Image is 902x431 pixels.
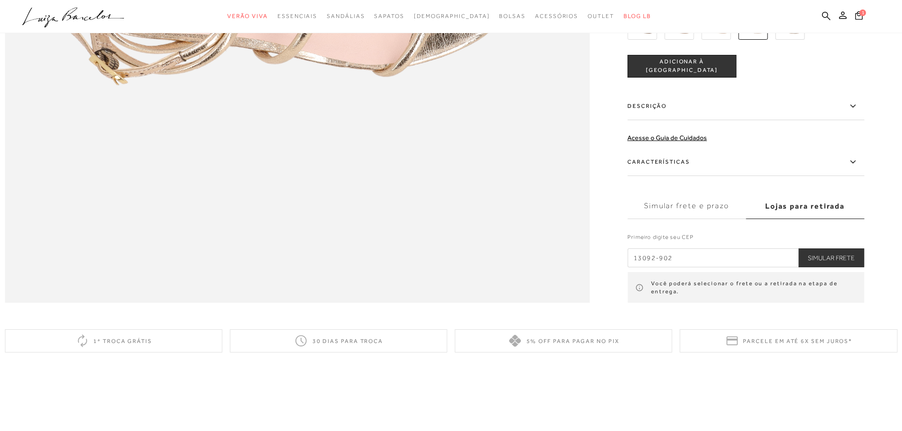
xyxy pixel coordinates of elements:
[627,232,864,246] label: Primeiro digite seu CEP
[627,54,736,77] button: ADICIONAR À [GEOGRAPHIC_DATA]
[374,13,404,19] span: Sapatos
[414,13,490,19] span: [DEMOGRAPHIC_DATA]
[628,58,736,74] span: ADICIONAR À [GEOGRAPHIC_DATA]
[277,8,317,25] a: noSubCategoriesText
[624,13,651,19] span: BLOG LB
[227,8,268,25] a: noSubCategoriesText
[746,193,864,219] label: Lojas para retirada
[535,13,578,19] span: Acessórios
[859,9,866,16] span: 1
[627,193,746,219] label: Simular frete e prazo
[852,10,866,23] button: 1
[627,133,707,141] a: Acesse o Guia de Cuidados
[455,329,672,352] div: 5% off para pagar no PIX
[327,8,365,25] a: noSubCategoriesText
[414,8,490,25] a: noSubCategoriesText
[627,272,864,303] div: Você poderá selecionar o frete ou a retirada na etapa de entrega.
[535,8,578,25] a: noSubCategoriesText
[327,13,365,19] span: Sandálias
[680,329,897,352] div: Parcele em até 6x sem juros*
[627,92,864,120] label: Descrição
[5,329,222,352] div: 1ª troca grátis
[374,8,404,25] a: noSubCategoriesText
[588,8,614,25] a: noSubCategoriesText
[230,329,447,352] div: 30 dias para troca
[798,248,864,267] button: Simular Frete
[499,13,526,19] span: Bolsas
[627,248,864,267] input: CEP
[277,13,317,19] span: Essenciais
[588,13,614,19] span: Outlet
[627,148,864,176] label: Características
[227,13,268,19] span: Verão Viva
[624,8,651,25] a: BLOG LB
[499,8,526,25] a: noSubCategoriesText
